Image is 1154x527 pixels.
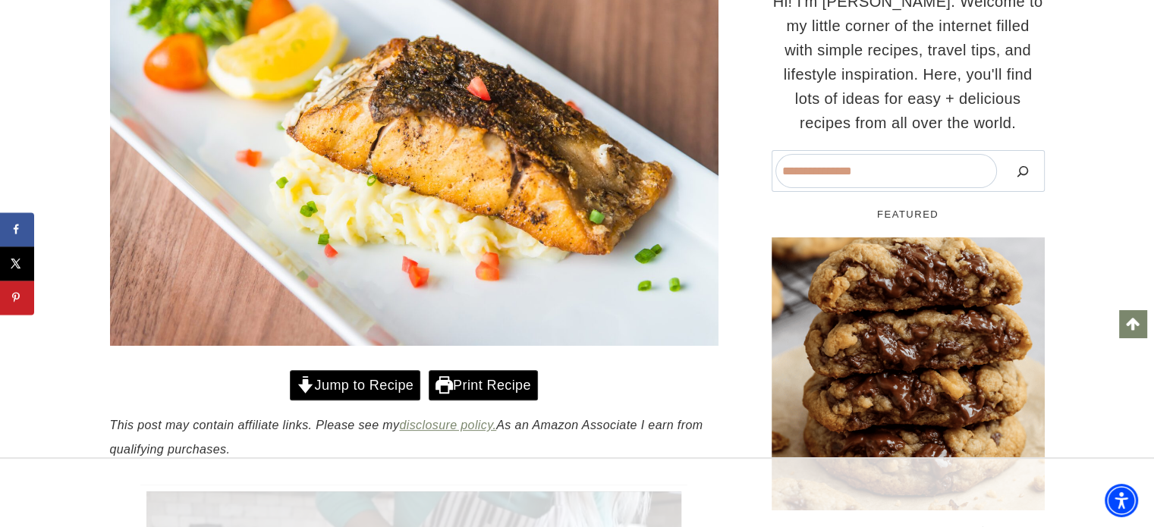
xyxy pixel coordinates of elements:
[1105,484,1138,517] div: Accessibility Menu
[110,419,703,456] em: This post may contain affiliate links. Please see my As an Amazon Associate I earn from qualifyin...
[1119,310,1146,337] a: Scroll to top
[772,207,1045,222] h5: FEATURED
[399,419,496,431] a: disclosure policy.
[1005,154,1041,188] button: Search
[772,237,1045,510] a: Read More Levain Chocolate Chip Cookies (Copycat Recipe)
[290,370,420,401] a: Jump to Recipe
[429,370,538,401] a: Print Recipe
